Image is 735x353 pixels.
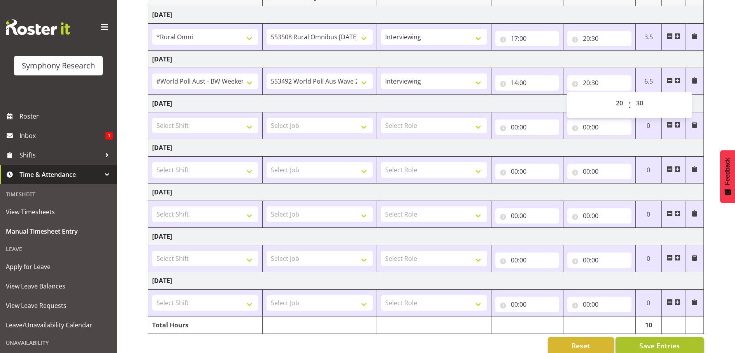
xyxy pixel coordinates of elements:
td: 0 [635,290,661,316]
span: Time & Attendance [19,169,101,180]
input: Click to select... [495,297,560,312]
a: View Leave Requests [2,296,115,315]
td: 0 [635,245,661,272]
a: View Leave Balances [2,276,115,296]
input: Click to select... [567,208,632,224]
input: Click to select... [495,119,560,135]
a: Manual Timesheet Entry [2,222,115,241]
td: [DATE] [148,139,704,157]
td: Total Hours [148,316,263,334]
span: Roster [19,110,113,122]
td: 0 [635,157,661,183]
span: Reset [572,341,590,351]
input: Click to select... [567,31,632,46]
input: Click to select... [495,252,560,268]
input: Click to select... [567,297,632,312]
input: Click to select... [567,75,632,91]
span: View Leave Balances [6,280,111,292]
button: Feedback - Show survey [720,150,735,203]
input: Click to select... [495,31,560,46]
span: Save Entries [639,341,680,351]
span: Manual Timesheet Entry [6,225,111,237]
td: 6.5 [635,68,661,95]
td: [DATE] [148,228,704,245]
span: 1 [105,132,113,140]
input: Click to select... [495,164,560,179]
div: Unavailability [2,335,115,351]
div: Symphony Research [22,60,95,72]
td: 3.5 [635,24,661,51]
td: [DATE] [148,95,704,112]
td: 0 [635,112,661,139]
input: Click to select... [567,119,632,135]
input: Click to select... [495,208,560,224]
input: Click to select... [495,75,560,91]
div: Timesheet [2,186,115,202]
input: Click to select... [567,164,632,179]
td: [DATE] [148,51,704,68]
td: 0 [635,201,661,228]
a: Leave/Unavailability Calendar [2,315,115,335]
span: View Leave Requests [6,300,111,311]
td: [DATE] [148,183,704,201]
input: Click to select... [567,252,632,268]
span: Inbox [19,130,105,142]
div: Leave [2,241,115,257]
a: View Timesheets [2,202,115,222]
td: 10 [635,316,661,334]
span: View Timesheets [6,206,111,218]
span: Apply for Leave [6,261,111,273]
span: Shifts [19,149,101,161]
img: Rosterit website logo [6,19,70,35]
span: Feedback [724,158,731,185]
span: Leave/Unavailability Calendar [6,319,111,331]
span: : [628,95,631,115]
td: [DATE] [148,272,704,290]
a: Apply for Leave [2,257,115,276]
td: [DATE] [148,6,704,24]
